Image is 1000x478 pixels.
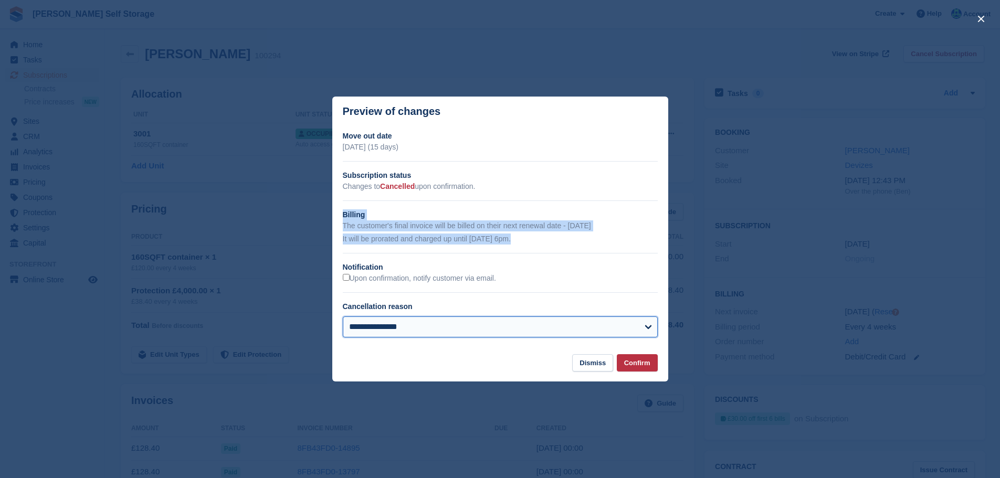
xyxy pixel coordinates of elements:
[973,10,990,27] button: close
[572,354,613,371] button: Dismiss
[380,182,415,190] span: Cancelled
[343,170,658,181] h2: Subscription status
[343,142,658,153] p: [DATE] (15 days)
[343,274,496,283] label: Upon confirmation, notify customer via email.
[343,209,658,220] h2: Billing
[343,302,413,311] label: Cancellation reason
[343,131,658,142] h2: Move out date
[343,181,658,192] p: Changes to upon confirmation.
[343,262,658,273] h2: Notification
[343,274,350,281] input: Upon confirmation, notify customer via email.
[343,105,441,118] p: Preview of changes
[617,354,658,371] button: Confirm
[343,233,658,245] p: It will be prorated and charged up until [DATE] 6pm.
[343,220,658,231] p: The customer's final invoice will be billed on their next renewal date - [DATE]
